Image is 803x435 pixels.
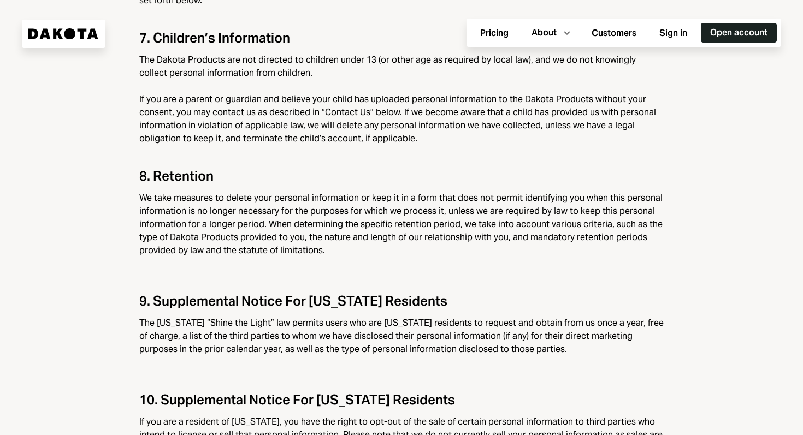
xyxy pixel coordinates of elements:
div: 8. Retention [139,167,664,185]
div: The [US_STATE] “Shine the Light” law permits users who are [US_STATE] residents to request and ob... [139,317,664,356]
button: About [522,23,578,43]
div: The Dakota Products are not directed to children under 13 (or other age as required by local law)... [139,53,664,80]
button: Sign in [650,23,696,43]
button: Pricing [471,23,518,43]
a: Pricing [471,22,518,44]
div: 10. Supplemental Notice For [US_STATE] Residents [139,391,664,409]
div: If you are a parent or guardian and believe your child has uploaded personal information to the D... [139,93,664,145]
button: Open account [701,23,777,43]
div: We take measures to delete your personal information or keep it in a form that does not permit id... [139,192,664,257]
a: Customers [582,22,646,44]
div: 7. Children’s Information [139,29,664,47]
a: Sign in [650,22,696,44]
div: 9. Supplemental Notice For [US_STATE] Residents [139,292,664,310]
div: About [532,27,557,39]
button: Customers [582,23,646,43]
